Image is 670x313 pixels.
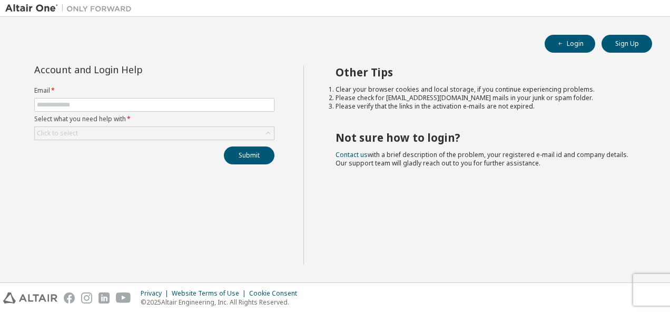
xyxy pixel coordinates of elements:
[336,150,368,159] a: Contact us
[34,65,226,74] div: Account and Login Help
[116,292,131,304] img: youtube.svg
[35,127,274,140] div: Click to select
[141,298,303,307] p: © 2025 Altair Engineering, Inc. All Rights Reserved.
[336,94,634,102] li: Please check for [EMAIL_ADDRESS][DOMAIN_NAME] mails in your junk or spam folder.
[224,146,274,164] button: Submit
[336,85,634,94] li: Clear your browser cookies and local storage, if you continue experiencing problems.
[545,35,595,53] button: Login
[34,86,274,95] label: Email
[3,292,57,304] img: altair_logo.svg
[98,292,110,304] img: linkedin.svg
[336,150,628,168] span: with a brief description of the problem, your registered e-mail id and company details. Our suppo...
[336,102,634,111] li: Please verify that the links in the activation e-mails are not expired.
[336,131,634,144] h2: Not sure how to login?
[602,35,652,53] button: Sign Up
[172,289,249,298] div: Website Terms of Use
[249,289,303,298] div: Cookie Consent
[37,129,78,138] div: Click to select
[336,65,634,79] h2: Other Tips
[64,292,75,304] img: facebook.svg
[34,115,274,123] label: Select what you need help with
[81,292,92,304] img: instagram.svg
[141,289,172,298] div: Privacy
[5,3,137,14] img: Altair One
